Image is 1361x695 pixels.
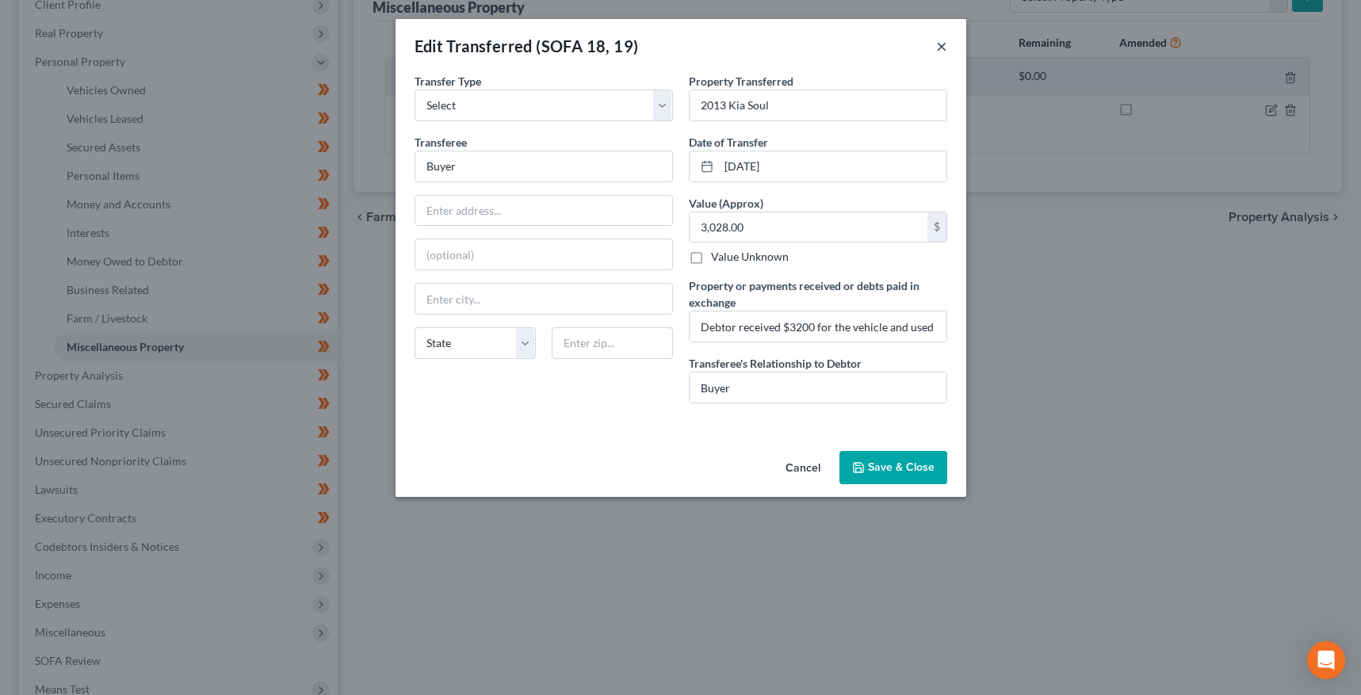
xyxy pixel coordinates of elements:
button: Save & Close [839,451,947,484]
span: Transferee [415,136,467,149]
div: Edit Transferred (SOFA 18, 19) [415,35,639,57]
span: Date of Transfer [689,136,768,149]
label: Value (Approx) [689,195,763,212]
input: ex. Title to 2004 Jeep Compass [690,90,946,120]
input: -- [690,372,946,403]
label: Property or payments received or debts paid in exchange [689,277,947,311]
button: × [936,36,947,55]
button: Cancel [773,453,833,484]
input: Enter name... [415,151,672,181]
input: Enter city... [415,284,672,314]
span: Transfer Type [415,74,481,88]
span: Property Transferred [689,74,793,88]
input: (optional) [415,239,672,269]
input: -- [690,311,946,342]
input: 0.00 [690,212,927,242]
div: $ [927,212,946,242]
input: Enter zip... [552,327,673,359]
input: MM/DD/YYYY [719,151,946,181]
div: Open Intercom Messenger [1307,641,1345,679]
input: Enter address... [415,196,672,226]
label: Transferee's Relationship to Debtor [689,355,862,372]
label: Value Unknown [711,249,789,265]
